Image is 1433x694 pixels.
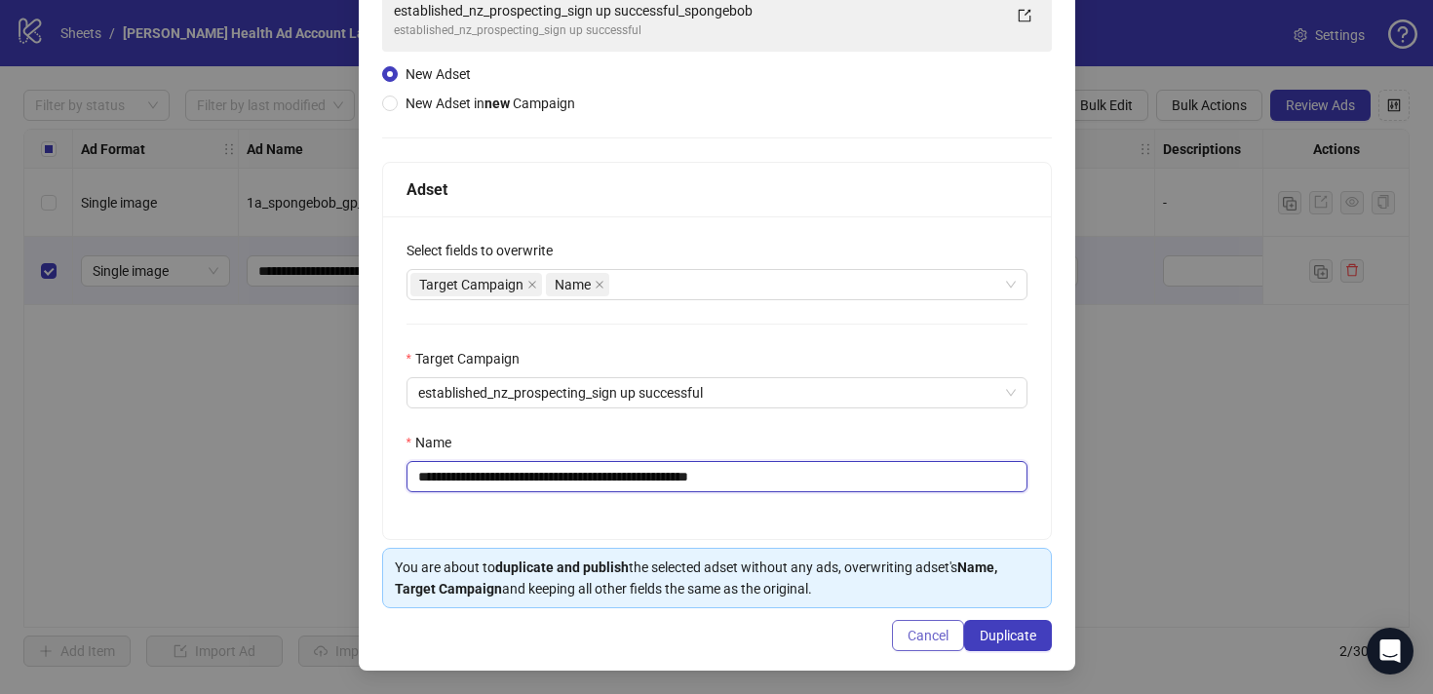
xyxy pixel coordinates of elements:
[546,273,609,296] span: Name
[495,559,629,575] strong: duplicate and publish
[418,378,1016,407] span: established_nz_prospecting_sign up successful
[394,21,1001,40] div: established_nz_prospecting_sign up successful
[407,240,565,261] label: Select fields to overwrite
[964,620,1052,651] button: Duplicate
[395,557,1039,599] div: You are about to the selected adset without any ads, overwriting adset's and keeping all other fi...
[980,628,1036,643] span: Duplicate
[395,559,997,597] strong: Name, Target Campaign
[406,96,575,111] span: New Adset in Campaign
[908,628,949,643] span: Cancel
[419,274,523,295] span: Target Campaign
[595,280,604,289] span: close
[484,96,510,111] strong: new
[1018,9,1031,22] span: export
[407,432,464,453] label: Name
[892,620,964,651] button: Cancel
[410,273,542,296] span: Target Campaign
[1367,628,1414,675] div: Open Intercom Messenger
[407,348,532,369] label: Target Campaign
[406,66,471,82] span: New Adset
[555,274,591,295] span: Name
[527,280,537,289] span: close
[407,461,1027,492] input: Name
[407,177,1027,202] div: Adset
